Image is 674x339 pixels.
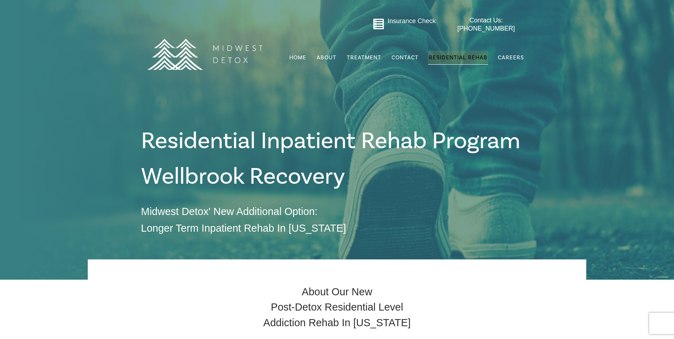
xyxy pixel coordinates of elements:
[347,55,381,60] span: Treatment
[263,286,411,328] span: About our new post-detox residential level addiction rehab in [US_STATE]
[289,51,307,64] a: Home
[388,17,436,25] a: Insurance Check
[391,51,419,64] a: Contact
[498,54,524,61] span: Careers
[316,51,337,64] a: About
[141,206,346,233] span: Midwest Detox' New Additional Option: Longer Term Inpatient Rehab in [US_STATE]
[373,18,384,32] a: Go to midwestdetox.com/message-form-page/
[392,55,419,60] span: Contact
[428,51,488,64] a: Residential Rehab
[497,51,525,64] a: Careers
[317,55,336,60] span: About
[141,126,521,192] span: Residential Inpatient Rehab Program Wellbrook Recovery
[142,23,267,85] img: MD Logo Horitzontal white-01 (1) (1)
[289,54,306,61] span: Home
[429,54,487,61] span: Residential Rehab
[443,16,529,33] a: Contact Us: [PHONE_NUMBER]
[457,17,515,32] span: Contact Us: [PHONE_NUMBER]
[346,51,382,64] a: Treatment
